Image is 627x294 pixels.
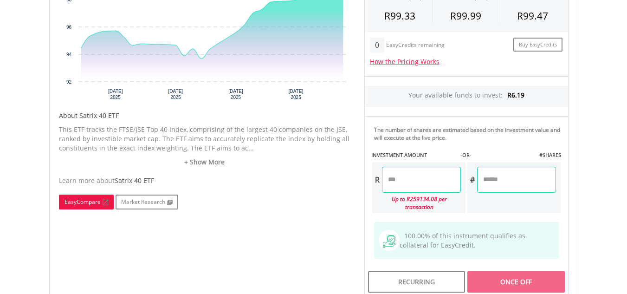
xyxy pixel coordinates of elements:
text: [DATE] 2025 [108,89,123,100]
div: Up to R259134.08 per transaction [372,193,461,213]
h5: About Satrix 40 ETF [59,111,350,120]
div: Learn more about [59,176,350,185]
div: Once Off [467,271,564,293]
div: The number of shares are estimated based on the investment value and will execute at the live price. [374,126,564,142]
a: + Show More [59,157,350,167]
div: R [372,167,382,193]
div: EasyCredits remaining [386,42,445,50]
text: [DATE] 2025 [228,89,243,100]
text: 94 [66,52,71,57]
span: R99.33 [384,9,415,22]
text: [DATE] 2025 [168,89,183,100]
span: Satrix 40 ETF [115,176,154,185]
text: 92 [66,79,71,85]
text: [DATE] 2025 [288,89,303,100]
img: collateral-qualifying-green.svg [383,235,395,248]
span: 100.00% of this instrument qualifies as collateral for EasyCredit. [400,231,525,249]
a: Market Research [116,195,178,209]
span: R6.19 [507,91,524,99]
p: This ETF tracks the FTSE/JSE Top 40 Index, comprising of the largest 40 companies on the JSE, ran... [59,125,350,153]
a: EasyCompare [59,195,114,209]
text: 96 [66,25,71,30]
label: INVESTMENT AMOUNT [371,151,427,159]
span: R99.99 [450,9,481,22]
div: Your available funds to invest: [365,86,568,107]
div: 0 [370,38,384,52]
label: #SHARES [539,151,561,159]
label: -OR- [460,151,472,159]
span: R99.47 [517,9,548,22]
a: How the Pricing Works [370,57,440,66]
a: Buy EasyCredits [513,38,562,52]
div: Recurring [368,271,465,293]
div: # [467,167,477,193]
